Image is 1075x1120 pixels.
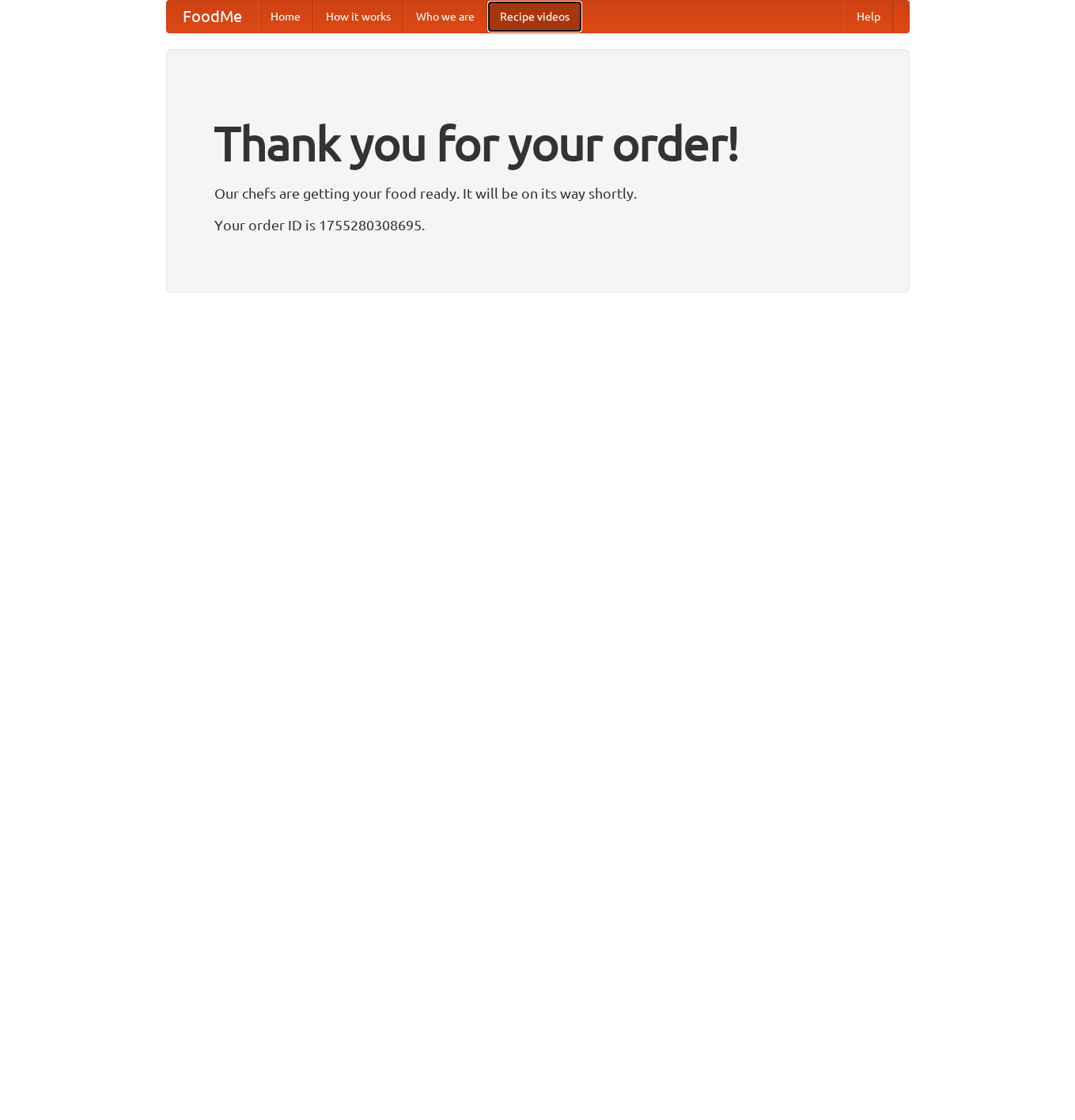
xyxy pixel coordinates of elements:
[214,213,861,237] p: Your order ID is 1755280308695.
[403,1,487,32] a: Who we are
[313,1,403,32] a: How it works
[844,1,893,32] a: Help
[214,181,861,205] p: Our chefs are getting your food ready. It will be on its way shortly.
[214,105,861,181] h1: Thank you for your order!
[258,1,313,32] a: Home
[487,1,582,32] a: Recipe videos
[167,1,258,32] a: FoodMe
